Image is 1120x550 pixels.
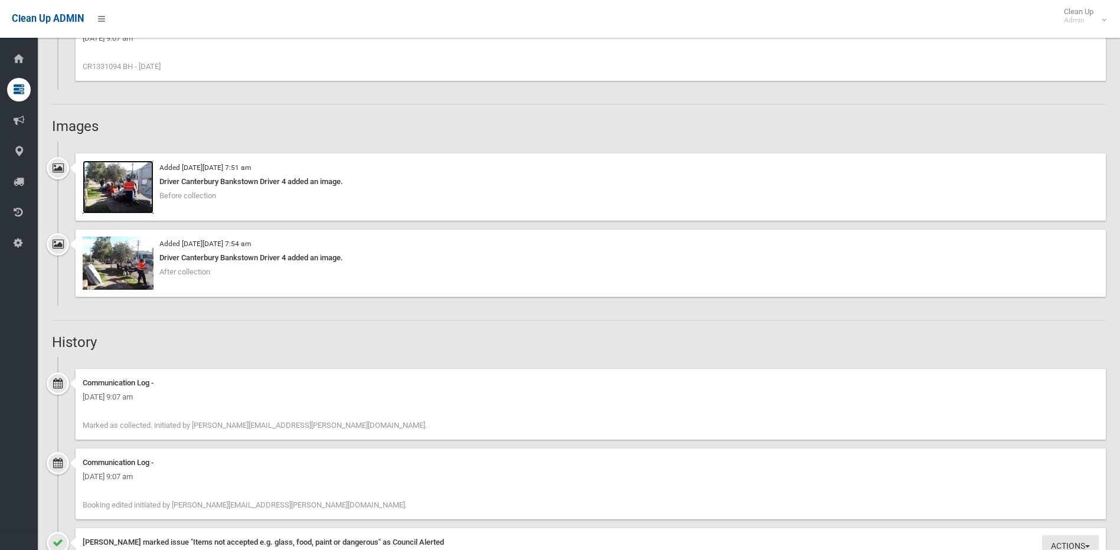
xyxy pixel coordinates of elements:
[83,470,1099,484] div: [DATE] 9:07 am
[83,251,1099,265] div: Driver Canterbury Bankstown Driver 4 added an image.
[1064,16,1093,25] small: Admin
[83,161,154,214] img: 2025-09-2407.51.061193612575028709148.jpg
[83,237,154,290] img: 2025-09-2407.54.254673673167861501786.jpg
[12,13,84,24] span: Clean Up ADMIN
[159,267,210,276] span: After collection
[83,175,1099,189] div: Driver Canterbury Bankstown Driver 4 added an image.
[159,163,251,172] small: Added [DATE][DATE] 7:51 am
[83,456,1099,470] div: Communication Log -
[83,421,427,430] span: Marked as collected. initiated by [PERSON_NAME][EMAIL_ADDRESS][PERSON_NAME][DOMAIN_NAME].
[159,240,251,248] small: Added [DATE][DATE] 7:54 am
[83,62,161,71] span: CR1331094 BH - [DATE]
[83,535,1099,549] div: [PERSON_NAME] marked issue "Items not accepted e.g. glass, food, paint or dangerous" as Council A...
[1058,7,1105,25] span: Clean Up
[83,31,1099,45] div: [DATE] 9:07 am
[52,119,1106,134] h2: Images
[159,191,216,200] span: Before collection
[83,500,407,509] span: Booking edited initiated by [PERSON_NAME][EMAIL_ADDRESS][PERSON_NAME][DOMAIN_NAME].
[83,376,1099,390] div: Communication Log -
[52,335,1106,350] h2: History
[83,390,1099,404] div: [DATE] 9:07 am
